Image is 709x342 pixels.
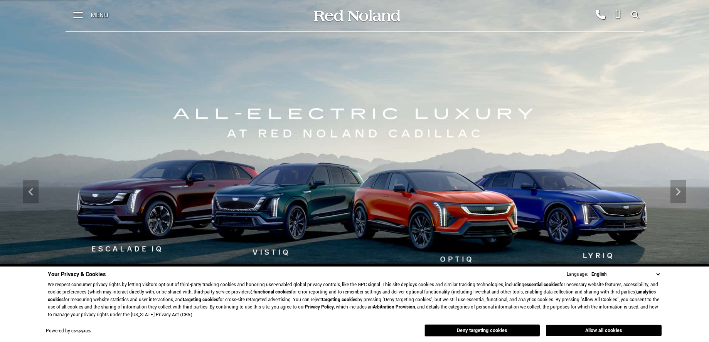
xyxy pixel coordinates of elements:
[322,297,357,303] strong: targeting cookies
[23,180,39,203] div: Previous
[589,270,662,278] select: Language Select
[312,9,401,22] img: Red Noland Auto Group
[373,304,415,310] strong: Arbitration Provision
[524,282,559,288] strong: essential cookies
[424,324,540,337] button: Deny targeting cookies
[46,329,91,334] div: Powered by
[253,289,291,295] strong: functional cookies
[546,325,662,336] button: Allow all cookies
[183,297,218,303] strong: targeting cookies
[48,270,106,278] span: Your Privacy & Cookies
[670,180,686,203] div: Next
[48,281,662,319] p: We respect consumer privacy rights by letting visitors opt out of third-party tracking cookies an...
[71,329,91,334] a: ComplyAuto
[567,272,588,277] div: Language:
[305,304,334,310] a: Privacy Policy
[48,289,656,303] strong: analytics cookies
